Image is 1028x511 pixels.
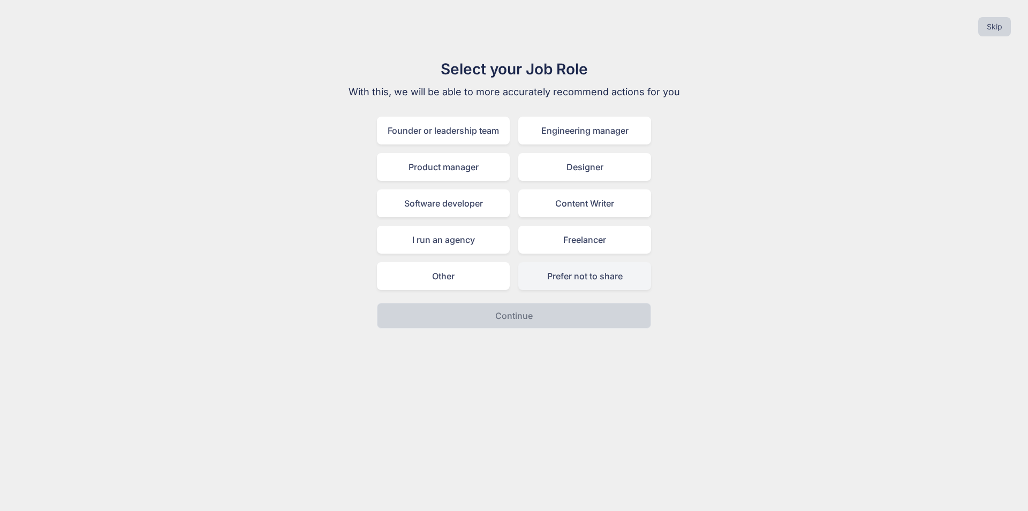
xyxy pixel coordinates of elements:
[377,153,510,181] div: Product manager
[518,189,651,217] div: Content Writer
[978,17,1011,36] button: Skip
[377,303,651,329] button: Continue
[518,117,651,144] div: Engineering manager
[377,117,510,144] div: Founder or leadership team
[518,153,651,181] div: Designer
[518,262,651,290] div: Prefer not to share
[495,309,533,322] p: Continue
[377,262,510,290] div: Other
[377,189,510,217] div: Software developer
[518,226,651,254] div: Freelancer
[377,226,510,254] div: I run an agency
[334,85,694,100] p: With this, we will be able to more accurately recommend actions for you
[334,58,694,80] h1: Select your Job Role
